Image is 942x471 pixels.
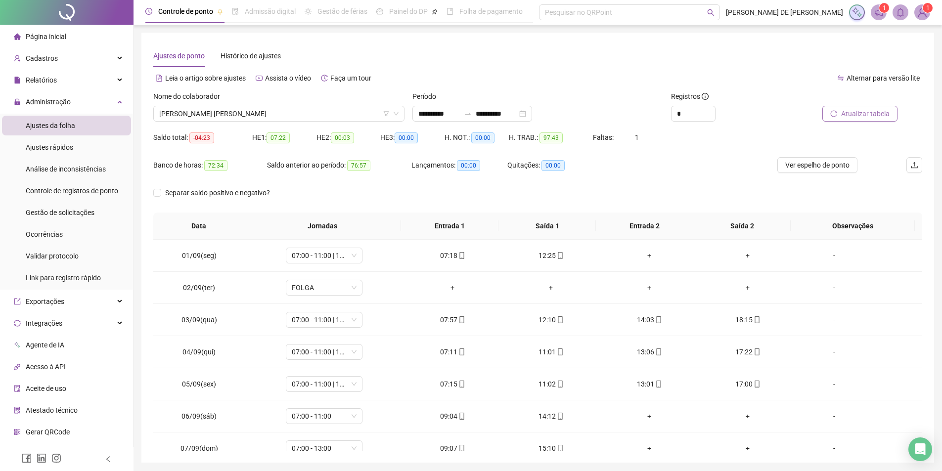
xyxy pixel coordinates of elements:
[852,7,862,18] img: sparkle-icon.fc2bf0ac1784a2077858766a79e2daf3.svg
[26,209,94,216] span: Gestão de solicitações
[707,250,789,261] div: +
[51,453,61,463] span: instagram
[26,143,73,151] span: Ajustes rápidos
[777,157,857,173] button: Ver espelho de ponto
[447,8,453,15] span: book
[457,381,465,387] span: mobile
[26,252,79,260] span: Validar protocolo
[411,443,494,454] div: 09:07
[593,133,615,141] span: Faltas:
[22,453,32,463] span: facebook
[457,348,465,355] span: mobile
[267,132,290,143] span: 07:22
[457,160,480,171] span: 00:00
[389,7,428,15] span: Painel do DP
[26,54,58,62] span: Cadastros
[707,346,789,357] div: 17:22
[105,456,112,463] span: left
[702,93,709,100] span: info-circle
[608,250,691,261] div: +
[671,91,709,102] span: Registros
[26,165,106,173] span: Análise de inconsistências
[292,377,357,391] span: 07:00 - 11:00 | 13:00 - 17:00
[252,132,316,143] div: HE 1:
[153,213,244,240] th: Data
[161,187,274,198] span: Separar saldo positivo e negativo?
[256,75,263,82] span: youtube
[26,33,66,41] span: Página inicial
[26,341,64,349] span: Agente de IA
[244,213,401,240] th: Jornadas
[305,8,312,15] span: sun
[556,252,564,259] span: mobile
[156,75,163,82] span: file-text
[182,380,216,388] span: 05/09(sex)
[411,250,494,261] div: 07:18
[608,379,691,389] div: 13:01
[183,284,215,292] span: 02/09(ter)
[541,160,565,171] span: 00:00
[14,320,21,327] span: sync
[182,252,217,259] span: 01/09(seg)
[874,8,883,17] span: notification
[753,348,761,355] span: mobile
[926,4,930,11] span: 1
[608,314,691,325] div: 14:03
[707,314,789,325] div: 18:15
[805,282,863,293] div: -
[292,441,357,456] span: 07:00 - 13:00
[459,7,523,15] span: Folha de pagamento
[411,411,494,422] div: 09:04
[556,381,564,387] span: mobile
[411,282,494,293] div: +
[376,8,383,15] span: dashboard
[267,160,411,171] div: Saldo anterior ao período:
[726,7,843,18] span: [PERSON_NAME] DE [PERSON_NAME]
[26,428,70,436] span: Gerar QRCode
[707,379,789,389] div: 17:00
[432,9,438,15] span: pushpin
[883,4,886,11] span: 1
[805,250,863,261] div: -
[181,316,217,324] span: 03/09(qua)
[445,132,509,143] div: H. NOT.:
[654,381,662,387] span: mobile
[457,413,465,420] span: mobile
[510,443,592,454] div: 15:10
[910,161,918,169] span: upload
[265,74,311,82] span: Assista o vídeo
[471,132,494,143] span: 00:00
[923,3,933,13] sup: Atualize o seu contato no menu Meus Dados
[896,8,905,17] span: bell
[411,160,507,171] div: Lançamentos:
[510,314,592,325] div: 12:10
[165,74,246,82] span: Leia o artigo sobre ajustes
[153,91,226,102] label: Nome do colaborador
[879,3,889,13] sup: 1
[791,213,915,240] th: Observações
[539,132,563,143] span: 97:43
[608,443,691,454] div: +
[608,346,691,357] div: 13:06
[457,316,465,323] span: mobile
[837,75,844,82] span: swap
[14,407,21,414] span: solution
[292,280,357,295] span: FOLGA
[753,316,761,323] span: mobile
[411,379,494,389] div: 07:15
[180,444,218,452] span: 07/09(dom)
[608,282,691,293] div: +
[26,122,75,129] span: Ajustes da folha
[412,91,443,102] label: Período
[509,132,593,143] div: H. TRAB.:
[915,5,930,20] img: 86716
[14,363,21,370] span: api
[464,110,472,118] span: swap-right
[707,9,715,16] span: search
[37,453,46,463] span: linkedin
[847,74,920,82] span: Alternar para versão lite
[556,348,564,355] span: mobile
[411,346,494,357] div: 07:11
[158,7,213,15] span: Controle de ponto
[292,312,357,327] span: 07:00 - 11:00 | 13:00 - 17:00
